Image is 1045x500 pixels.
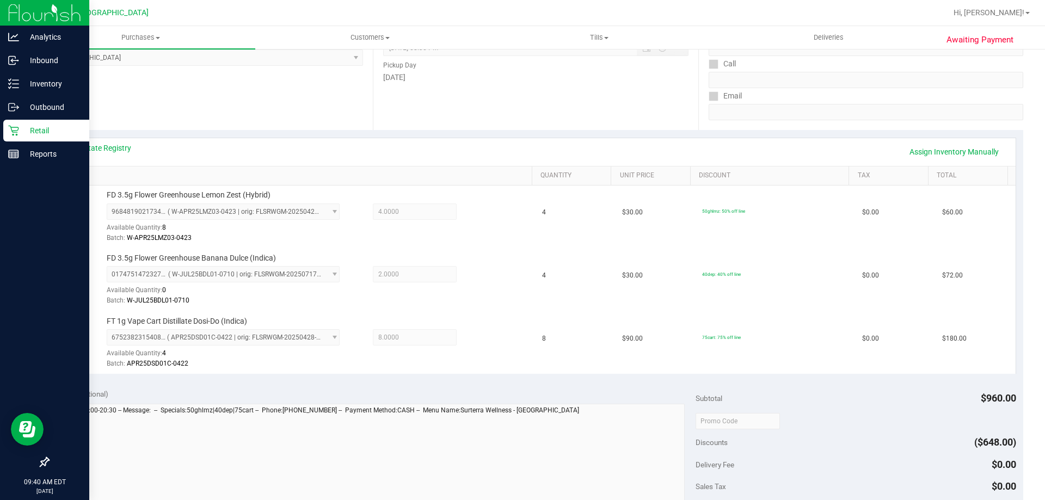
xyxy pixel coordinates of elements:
p: Inbound [19,54,84,67]
p: Analytics [19,30,84,44]
iframe: Resource center [11,413,44,446]
div: Available Quantity: [107,220,352,241]
span: 75cart: 75% off line [702,335,741,340]
span: Deliveries [799,33,858,42]
span: W-JUL25BDL01-0710 [127,297,189,304]
span: FD 3.5g Flower Greenhouse Lemon Zest (Hybrid) [107,190,271,200]
span: $180.00 [942,334,967,344]
span: Discounts [696,433,728,452]
span: FT 1g Vape Cart Distillate Dosi-Do (Indica) [107,316,247,326]
span: 4 [542,270,546,281]
span: APR25DSD01C-0422 [127,360,188,367]
span: $0.00 [992,459,1016,470]
inline-svg: Inbound [8,55,19,66]
a: Total [937,171,1003,180]
span: Hi, [PERSON_NAME]! [954,8,1024,17]
div: Available Quantity: [107,345,352,367]
span: FD 3.5g Flower Greenhouse Banana Dulce (Indica) [107,253,276,263]
a: Unit Price [620,171,686,180]
a: Tills [484,26,714,49]
a: Purchases [26,26,255,49]
p: [DATE] [5,487,84,495]
span: Batch: [107,234,125,242]
p: Retail [19,124,84,137]
p: 09:40 AM EDT [5,477,84,487]
p: Reports [19,147,84,161]
label: Pickup Day [383,60,416,70]
span: Batch: [107,360,125,367]
span: 40dep: 40% off line [702,271,741,277]
span: $30.00 [622,207,643,218]
span: W-APR25LMZ03-0423 [127,234,192,242]
a: Tax [858,171,924,180]
span: Purchases [26,33,255,42]
span: Subtotal [696,394,722,403]
span: 0 [162,286,166,294]
span: ($648.00) [974,436,1016,448]
span: Tills [485,33,713,42]
input: Promo Code [696,413,780,429]
span: $0.00 [862,334,879,344]
inline-svg: Reports [8,149,19,159]
a: Assign Inventory Manually [902,143,1006,161]
a: Deliveries [714,26,943,49]
inline-svg: Retail [8,125,19,136]
span: 50ghlmz: 50% off line [702,208,745,214]
span: $72.00 [942,270,963,281]
inline-svg: Analytics [8,32,19,42]
div: [DATE] [383,72,688,83]
span: 8 [542,334,546,344]
span: Awaiting Payment [946,34,1013,46]
a: Customers [255,26,484,49]
span: $0.00 [862,207,879,218]
span: [GEOGRAPHIC_DATA] [74,8,149,17]
span: 4 [542,207,546,218]
p: Inventory [19,77,84,90]
a: SKU [64,171,527,180]
span: Delivery Fee [696,460,734,469]
a: Quantity [540,171,607,180]
span: $30.00 [622,270,643,281]
inline-svg: Inventory [8,78,19,89]
span: $0.00 [992,480,1016,492]
inline-svg: Outbound [8,102,19,113]
p: Outbound [19,101,84,114]
span: Batch: [107,297,125,304]
span: Sales Tax [696,482,726,491]
span: $60.00 [942,207,963,218]
span: $0.00 [862,270,879,281]
span: Customers [256,33,484,42]
label: Email [709,88,742,104]
label: Call [709,56,736,72]
input: Format: (999) 999-9999 [709,72,1023,88]
span: 8 [162,224,166,231]
a: View State Registry [66,143,131,153]
a: Discount [699,171,845,180]
span: $90.00 [622,334,643,344]
span: $960.00 [981,392,1016,404]
span: 4 [162,349,166,357]
div: Available Quantity: [107,282,352,304]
